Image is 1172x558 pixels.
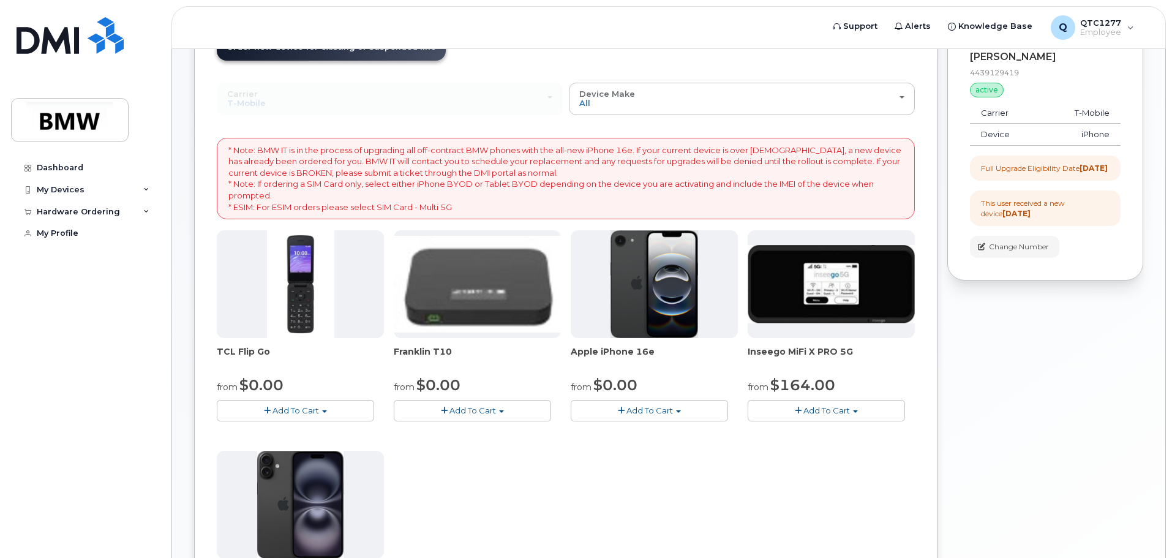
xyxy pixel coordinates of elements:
div: Inseego MiFi X PRO 5G [748,345,915,370]
p: * Note: BMW IT is in the process of upgrading all off-contract BMW phones with the all-new iPhone... [228,145,903,213]
a: Alerts [886,14,939,39]
button: Change Number [970,236,1059,257]
span: Knowledge Base [958,20,1032,32]
small: from [217,382,238,393]
span: Add To Cart [803,405,850,415]
span: All [579,98,590,108]
div: [PERSON_NAME] [970,51,1121,62]
img: t10.jpg [394,236,561,333]
small: from [748,382,768,393]
span: Device Make [579,89,635,99]
img: cut_small_inseego_5G.jpg [748,245,915,323]
button: Add To Cart [394,400,551,421]
small: from [571,382,592,393]
div: QTC1277 [1042,15,1143,40]
span: Add To Cart [272,405,319,415]
button: Add To Cart [748,400,905,421]
span: $0.00 [593,376,637,394]
div: Apple iPhone 16e [571,345,738,370]
span: Add To Cart [449,405,496,415]
span: $0.00 [416,376,460,394]
img: TCL_FLIP_MODE.jpg [267,230,334,338]
div: Full Upgrade Eligibility Date [981,163,1108,173]
span: Alerts [905,20,931,32]
td: T-Mobile [1041,102,1121,124]
div: TCL Flip Go [217,345,384,370]
td: Device [970,124,1041,146]
button: Device Make All [569,83,915,115]
div: active [970,83,1004,97]
img: iphone16e.png [610,230,699,338]
span: QTC1277 [1080,18,1121,28]
td: Carrier [970,102,1041,124]
small: from [394,382,415,393]
span: Add To Cart [626,405,673,415]
button: Add To Cart [571,400,728,421]
div: This user received a new device [981,198,1110,219]
span: Support [843,20,877,32]
a: Support [824,14,886,39]
div: Franklin T10 [394,345,561,370]
span: $164.00 [770,376,835,394]
span: Q [1059,20,1067,35]
td: iPhone [1041,124,1121,146]
a: Knowledge Base [939,14,1041,39]
strong: [DATE] [1080,164,1108,173]
iframe: Messenger Launcher [1119,505,1163,549]
span: $0.00 [239,376,284,394]
span: Change Number [989,241,1049,252]
div: 4439129419 [970,67,1121,78]
button: Add To Cart [217,400,374,421]
strong: [DATE] [1002,209,1031,218]
span: Employee [1080,28,1121,37]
